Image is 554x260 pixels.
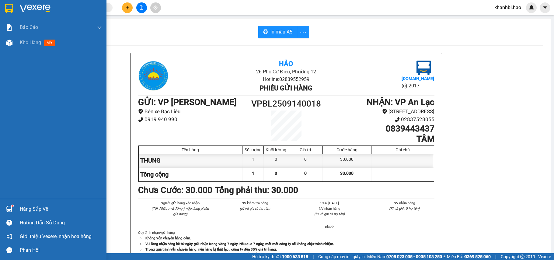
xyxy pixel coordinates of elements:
span: question-circle [6,220,12,226]
span: Tổng cộng [140,171,169,178]
div: Ghi chú [373,147,432,152]
sup: 1 [12,205,13,207]
li: 0919 940 990 [138,115,249,124]
span: Báo cáo [20,23,38,31]
span: phone [138,117,143,122]
button: caret-down [540,2,550,13]
span: copyright [520,255,524,259]
li: (c) 2017 [402,82,434,90]
span: environment [382,109,387,114]
img: logo.jpg [416,61,431,75]
b: Chưa Cước : 30.000 [138,185,212,195]
i: (Tôi đã đọc và đồng ý nộp dung phiếu gửi hàng) [152,206,209,216]
span: mới [44,40,55,46]
img: logo-vxr [5,4,13,13]
li: NV nhận hàng [374,200,434,206]
div: 0 [264,154,288,167]
span: file-add [139,5,144,10]
button: more [297,26,309,38]
li: NV kiểm tra hàng [225,200,285,206]
div: Số lượng [244,147,262,152]
div: Tên hàng [140,147,241,152]
span: printer [263,29,268,35]
strong: 0369 525 060 [465,254,491,259]
span: notification [6,234,12,239]
h1: VPBL2509140018 [249,97,323,111]
span: 1 [252,171,254,176]
span: | [313,253,314,260]
button: plus [122,2,133,13]
img: warehouse-icon [6,40,12,46]
span: ⚪️ [444,255,445,258]
li: Khánh [300,224,360,230]
div: 30.000 [323,154,371,167]
span: In mẫu A5 [270,28,292,36]
li: 26 Phó Cơ Điều, Phường 12 [187,68,385,76]
span: Giới thiệu Vexere, nhận hoa hồng [20,233,92,240]
b: NHẬN : VP An Lạc [367,97,434,107]
i: (Kí và ghi rõ họ tên) [314,212,345,216]
strong: 1900 633 818 [282,254,308,259]
b: Hảo [279,60,293,68]
button: file-add [136,2,147,13]
div: Cước hàng [324,147,369,152]
span: 0 [275,171,277,176]
span: aim [153,5,158,10]
span: Miền Nam [367,253,442,260]
span: down [97,25,102,30]
strong: Vui lòng nhận hàng kể từ ngày gửi-nhận trong vòng 7 ngày. Nếu qua 7 ngày, mất mát công ty sẽ khôn... [145,242,334,246]
span: plus [125,5,130,10]
img: logo.jpg [138,61,169,91]
li: NV nhận hàng [300,206,360,211]
span: Hỗ trợ kỹ thuật: [252,253,308,260]
span: khanhbl.hao [490,4,526,11]
div: Khối lượng [265,147,286,152]
div: 1 [242,154,264,167]
span: Cung cấp máy in - giấy in: [318,253,366,260]
li: [STREET_ADDRESS] [323,107,434,116]
b: [DOMAIN_NAME] [402,76,434,81]
div: Phản hồi [20,246,102,255]
button: printerIn mẫu A5 [258,26,297,38]
li: Hotline: 02839552959 [187,76,385,83]
li: 02837528055 [323,115,434,124]
span: caret-down [542,5,548,10]
li: Người gửi hàng xác nhận [150,200,211,206]
img: icon-new-feature [529,5,534,10]
div: Hàng sắp về [20,205,102,214]
span: Miền Bắc [447,253,491,260]
span: Kho hàng [20,40,41,45]
div: 0 [288,154,323,167]
li: Bến xe Bạc Liêu [138,107,249,116]
strong: Trong quá trình vận chuyển hàng, nếu hàng bị thất lạc , công ty đền 30% giá trị hàng. [145,247,277,251]
span: 30.000 [340,171,354,176]
h1: 0839443437 [323,124,434,134]
div: Hướng dẫn sử dụng [20,218,102,227]
h1: TÂM [323,134,434,144]
img: warehouse-icon [6,206,12,212]
strong: Không vận chuyển hàng cấm. [145,236,191,240]
strong: 0708 023 035 - 0935 103 250 [386,254,442,259]
span: environment [138,109,143,114]
b: Tổng phải thu: 30.000 [215,185,298,195]
span: message [6,247,12,253]
i: (Kí và ghi rõ họ tên) [240,206,270,211]
span: more [297,28,309,36]
li: 19:40[DATE] [300,200,360,206]
div: THUNG [139,154,243,167]
i: (Kí và ghi rõ họ tên) [389,206,420,211]
b: GỬI : VP [PERSON_NAME] [138,97,237,107]
div: Giá trị [290,147,321,152]
strong: Quý khách vui lòng xem lại thông tin trước khi rời quầy. Nếu có thắc mắc hoặc cần hỗ trợ liên hệ ... [145,253,320,257]
img: solution-icon [6,24,12,31]
span: phone [395,117,400,122]
span: 0 [304,171,307,176]
button: aim [150,2,161,13]
div: Quy định nhận/gửi hàng : [138,230,434,257]
b: Phiếu gửi hàng [260,84,312,92]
